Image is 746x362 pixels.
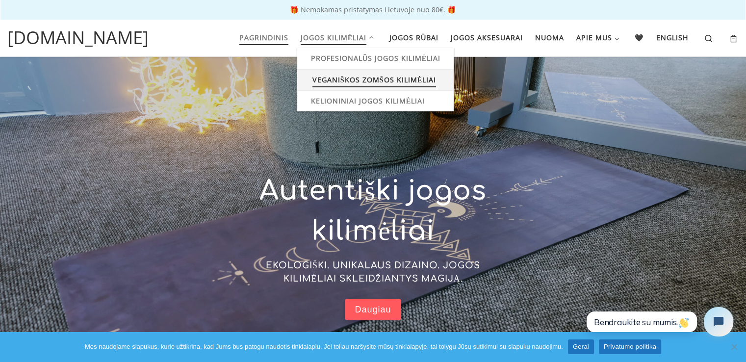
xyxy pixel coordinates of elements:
span: Jogos kilimėliai [301,27,367,46]
span: Veganiškos zomšos kilimėliai [312,70,436,88]
a: Gerai [568,339,594,354]
span: 🖤 [635,27,644,46]
span: Ne [729,342,739,352]
a: Privatumo politika [599,339,661,354]
p: 🎁 Nemokamas pristatymas Lietuvoje nuo 80€. 🎁 [10,6,736,13]
span: Profesionalūs jogos kilimėliai [311,48,441,66]
a: Pagrindinis [236,27,291,48]
span: Autentiški jogos kilimėliai [259,176,486,247]
span: Mes naudojame slapukus, kurie užtikrina, kad Jums bus patogu naudotis tinklalapiu. Jei toliau nar... [85,342,563,352]
a: [DOMAIN_NAME] [7,25,149,51]
span: Apie mus [576,27,612,46]
a: Profesionalūs jogos kilimėliai [302,48,450,69]
a: Jogos aksesuarai [447,27,526,48]
span: Pagrindinis [239,27,288,46]
a: English [653,27,692,48]
a: Veganiškos zomšos kilimėliai [303,70,451,90]
a: Nuoma [532,27,567,48]
a: Kelioniniai jogos kilimėliai [302,91,450,111]
span: Kelioniniai jogos kilimėliai [311,91,425,109]
span: Jogos aksesuarai [451,27,523,46]
span: EKOLOGIŠKI. UNIKALAUS DIZAINO. JOGOS KILIMĖLIAI SKLEIDŽIANTYS MAGIJĄ. [266,260,480,284]
iframe: Tidio Chat [575,299,742,345]
a: Jogos kilimėliai [297,27,380,48]
span: Nuoma [535,27,564,46]
span: Jogos rūbai [389,27,438,46]
span: English [656,27,689,46]
a: Daugiau [345,299,401,321]
a: Jogos rūbai [386,27,441,48]
span: Daugiau [355,304,391,315]
a: 🖤 [632,27,647,48]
